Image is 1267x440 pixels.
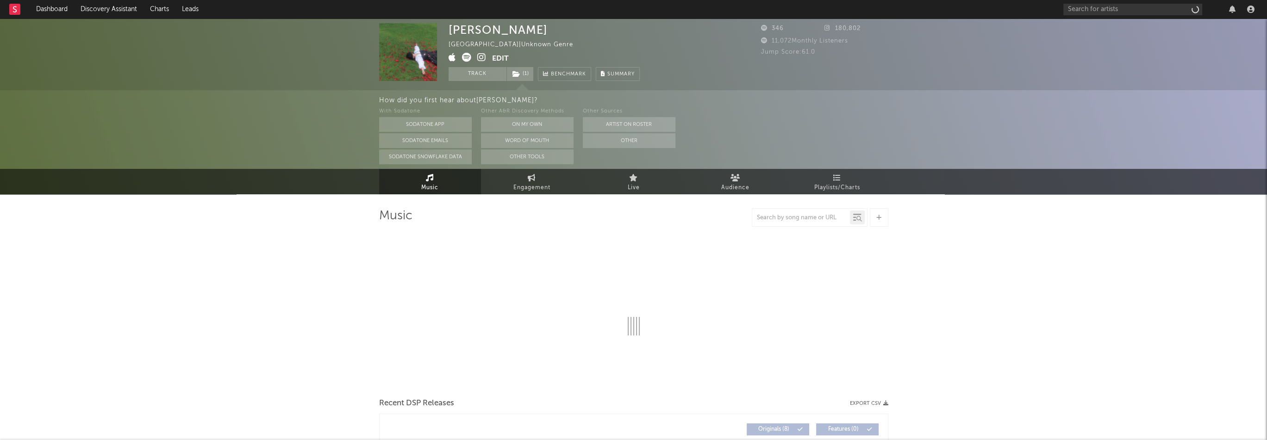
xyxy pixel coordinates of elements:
[481,106,574,117] div: Other A&R Discovery Methods
[583,117,675,132] button: Artist on Roster
[1063,4,1202,15] input: Search for artists
[551,69,586,80] span: Benchmark
[814,182,860,193] span: Playlists/Charts
[507,67,533,81] button: (1)
[449,39,584,50] div: [GEOGRAPHIC_DATA] | Unknown Genre
[379,149,472,164] button: Sodatone Snowflake Data
[761,25,784,31] span: 346
[816,423,879,435] button: Features(0)
[628,182,640,193] span: Live
[492,53,509,64] button: Edit
[822,427,865,432] span: Features ( 0 )
[379,398,454,409] span: Recent DSP Releases
[824,25,861,31] span: 180,802
[449,23,548,37] div: [PERSON_NAME]
[583,106,675,117] div: Other Sources
[747,423,809,435] button: Originals(8)
[379,169,481,194] a: Music
[583,133,675,148] button: Other
[761,49,815,55] span: Jump Score: 61.0
[752,214,850,222] input: Search by song name or URL
[379,106,472,117] div: With Sodatone
[538,67,591,81] a: Benchmark
[481,169,583,194] a: Engagement
[481,117,574,132] button: On My Own
[753,427,795,432] span: Originals ( 8 )
[607,72,635,77] span: Summary
[761,38,848,44] span: 11,072 Monthly Listeners
[513,182,550,193] span: Engagement
[449,67,506,81] button: Track
[379,117,472,132] button: Sodatone App
[421,182,438,193] span: Music
[481,149,574,164] button: Other Tools
[721,182,749,193] span: Audience
[379,133,472,148] button: Sodatone Emails
[506,67,534,81] span: ( 1 )
[786,169,888,194] a: Playlists/Charts
[596,67,640,81] button: Summary
[583,169,685,194] a: Live
[481,133,574,148] button: Word Of Mouth
[685,169,786,194] a: Audience
[850,401,888,406] button: Export CSV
